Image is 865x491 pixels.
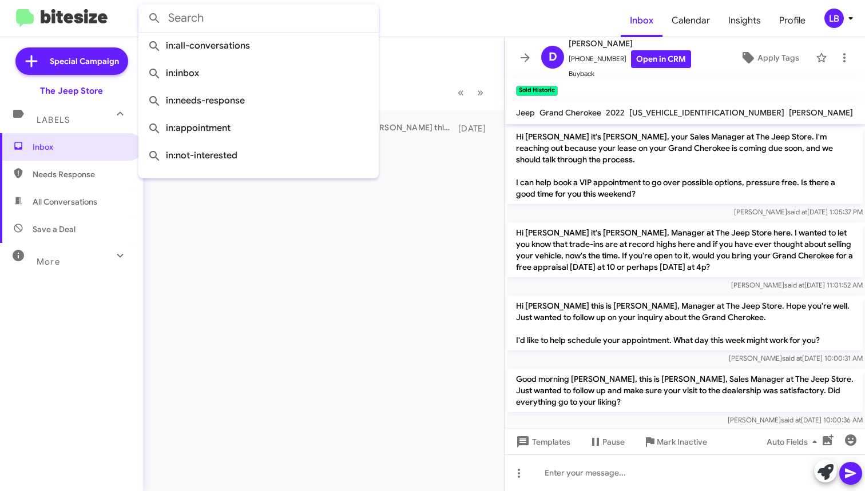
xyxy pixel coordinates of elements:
button: Apply Tags [728,47,810,68]
span: Grand Cherokee [539,107,601,118]
button: Previous [451,81,471,104]
span: in:all-conversations [148,32,370,59]
span: [PERSON_NAME] [DATE] 10:00:31 AM [729,354,863,362]
div: Hi [PERSON_NAME] this is [PERSON_NAME] at The Jeep Store. I'm reaching out because I'd like to bu... [312,122,458,135]
input: Search [138,5,379,32]
div: [DATE] [458,123,495,134]
p: Hi [PERSON_NAME] it's [PERSON_NAME], Manager at The Jeep Store here. I wanted to let you know tha... [507,222,863,277]
span: Templates [514,432,570,452]
span: in:not-interested [148,142,370,169]
span: in:sold-verified [148,169,370,197]
span: in:inbox [148,59,370,87]
p: Hi [PERSON_NAME] this is [PERSON_NAME], Manager at The Jeep Store. Hope you're well. Just wanted ... [507,296,863,350]
div: The Jeep Store [40,85,103,97]
a: Insights [719,4,770,37]
button: LB [815,9,852,28]
span: [PERSON_NAME] [DATE] 10:00:36 AM [728,416,863,424]
small: Sold Historic [516,86,558,96]
button: Mark Inactive [634,432,716,452]
span: [PERSON_NAME] [DATE] 11:01:52 AM [731,281,863,289]
span: in:appointment [148,114,370,142]
span: More [37,257,60,267]
nav: Page navigation example [451,81,490,104]
span: Apply Tags [757,47,799,68]
span: in:needs-response [148,87,370,114]
button: Next [470,81,490,104]
span: [PERSON_NAME] [569,37,691,50]
span: [PHONE_NUMBER] [569,50,691,68]
button: Pause [580,432,634,452]
span: said at [781,416,801,424]
span: Save a Deal [33,223,76,235]
span: 2022 [606,107,625,118]
button: Auto Fields [757,432,831,452]
span: Special Campaign [50,55,119,67]
span: [US_VEHICLE_IDENTIFICATION_NUMBER] [629,107,784,118]
span: Inbox [33,141,130,153]
a: Inbox [621,4,662,37]
a: Special Campaign [15,47,128,75]
button: Templates [505,432,580,452]
span: Pause [602,432,625,452]
span: said at [784,281,804,289]
span: D [549,48,557,66]
span: » [477,85,483,99]
span: All Conversations [33,196,97,207]
span: [PERSON_NAME] [789,107,853,118]
span: « [458,85,464,99]
span: Buyback [569,68,691,79]
span: Needs Response [33,169,130,180]
span: Auto Fields [767,432,822,452]
a: Calendar [662,4,719,37]
a: Open in CRM [631,50,691,68]
span: Mark Inactive [657,432,707,452]
span: said at [782,354,802,362]
p: Good morning [PERSON_NAME], this is [PERSON_NAME], Sales Manager at The Jeep Store. Just wanted t... [507,369,863,412]
span: Labels [37,115,70,125]
p: Hi [PERSON_NAME] it's [PERSON_NAME], your Sales Manager at The Jeep Store. I'm reaching out becau... [507,126,863,204]
span: Jeep [516,107,535,118]
a: Profile [770,4,815,37]
span: said at [787,207,807,216]
div: LB [824,9,844,28]
span: [PERSON_NAME] [DATE] 1:05:37 PM [734,207,863,216]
